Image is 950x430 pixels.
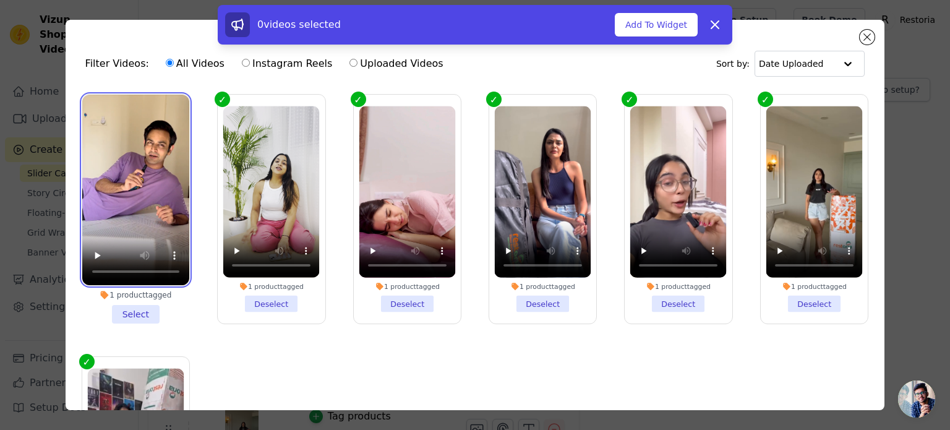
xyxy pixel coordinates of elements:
[85,49,450,78] div: Filter Videos:
[630,282,727,291] div: 1 product tagged
[223,282,320,291] div: 1 product tagged
[766,282,863,291] div: 1 product tagged
[359,282,455,291] div: 1 product tagged
[898,381,935,418] div: Open chat
[165,56,225,72] label: All Videos
[495,282,591,291] div: 1 product tagged
[716,51,865,77] div: Sort by:
[257,19,341,30] span: 0 videos selected
[82,290,189,300] div: 1 product tagged
[241,56,333,72] label: Instagram Reels
[615,13,698,37] button: Add To Widget
[349,56,443,72] label: Uploaded Videos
